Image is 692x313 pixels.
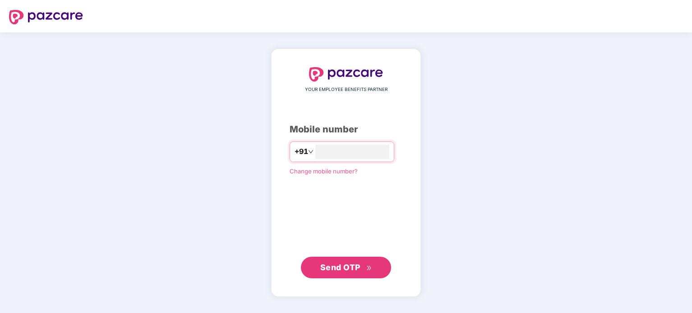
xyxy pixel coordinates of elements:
[301,257,391,278] button: Send OTPdouble-right
[290,168,358,175] a: Change mobile number?
[320,263,360,272] span: Send OTP
[295,146,308,157] span: +91
[9,10,83,24] img: logo
[290,122,402,136] div: Mobile number
[366,265,372,271] span: double-right
[305,86,388,93] span: YOUR EMPLOYEE BENEFITS PARTNER
[309,67,383,82] img: logo
[308,149,314,154] span: down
